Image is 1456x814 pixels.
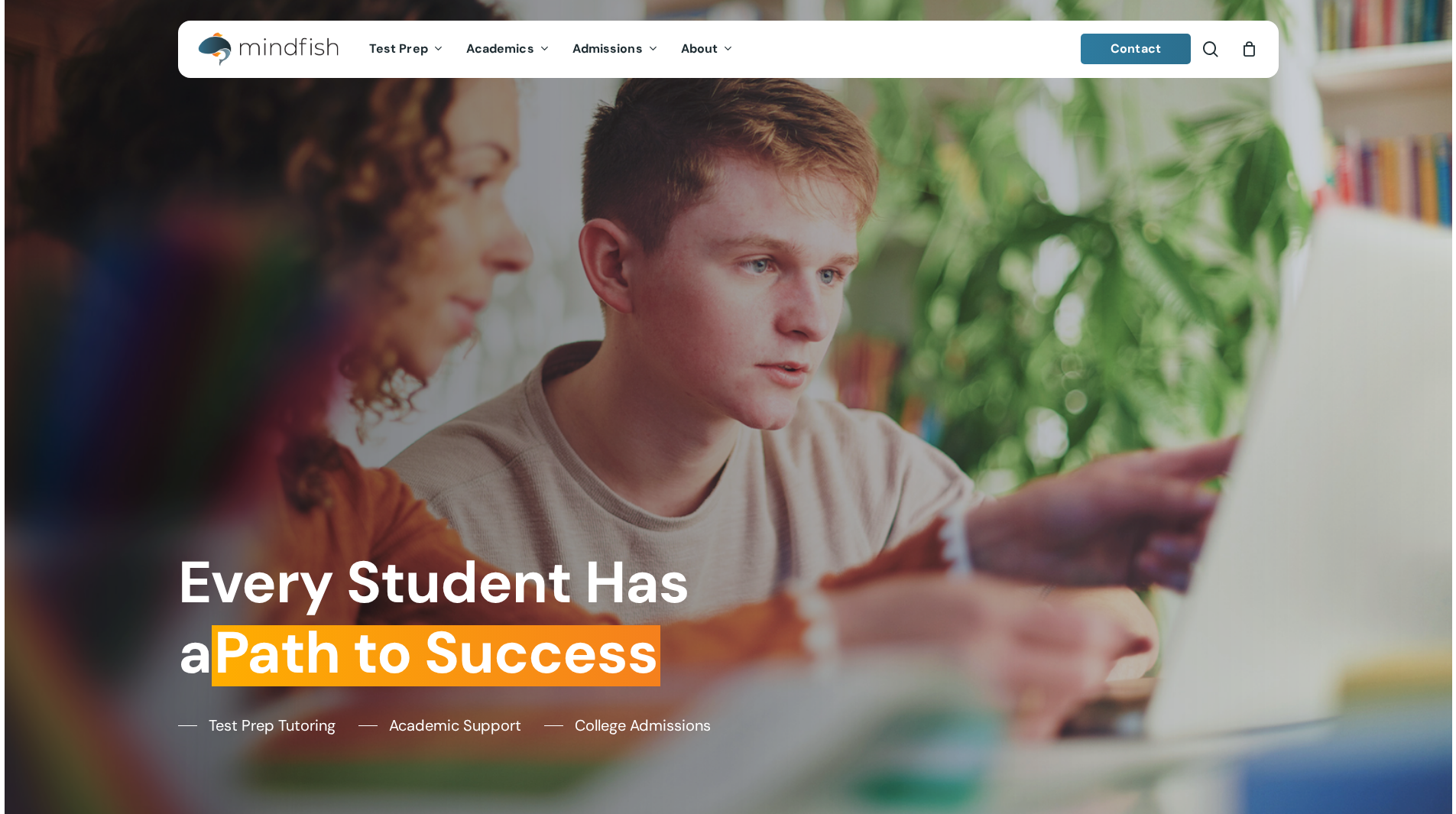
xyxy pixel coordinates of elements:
span: Admissions [572,41,643,57]
em: Path to Success [212,615,660,691]
span: Academic Support [389,714,521,737]
a: Academic Support [358,714,521,737]
h1: Every Student Has a [178,548,717,688]
span: College Admissions [575,714,711,737]
a: Test Prep [358,43,455,56]
span: Academics [466,41,534,57]
a: Test Prep Tutoring [178,714,336,737]
a: Academics [455,43,561,56]
span: Contact [1111,41,1161,57]
a: About [670,43,745,56]
a: Contact [1081,34,1191,64]
span: About [681,41,718,57]
a: Admissions [561,43,670,56]
header: Main Menu [178,21,1279,78]
nav: Main Menu [358,21,744,78]
a: College Admissions [544,714,711,737]
span: Test Prep [369,41,428,57]
span: Test Prep Tutoring [209,714,336,737]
